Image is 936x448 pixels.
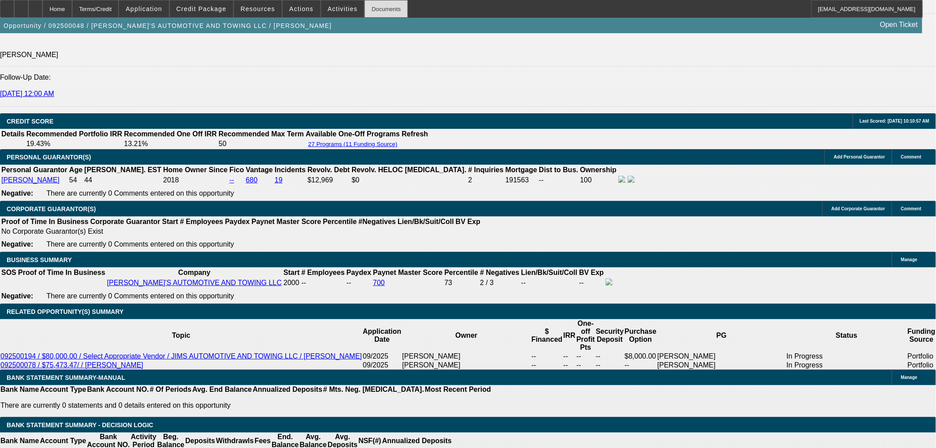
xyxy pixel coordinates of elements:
b: [PERSON_NAME]. EST [84,166,161,174]
td: 09/2025 [362,361,402,370]
span: Bank Statement Summary - Decision Logic [7,421,153,429]
b: Incidents [275,166,306,174]
td: 2000 [283,278,300,288]
span: Comment [901,154,921,159]
span: CREDIT SCORE [7,118,54,125]
td: -- [563,352,576,361]
td: -- [595,352,624,361]
th: Most Recent Period [425,385,491,394]
button: Credit Package [170,0,233,17]
td: 100 [579,175,617,185]
span: There are currently 0 Comments entered on this opportunity [46,240,234,248]
button: Actions [283,0,320,17]
td: 44 [84,175,162,185]
span: BANK STATEMENT SUMMARY-MANUAL [7,374,125,381]
b: Vantage [246,166,273,174]
a: [PERSON_NAME] [1,176,60,184]
th: Proof of Time In Business [1,217,89,226]
b: Fico [230,166,244,174]
th: IRR [563,319,576,352]
div: 73 [445,279,478,287]
b: BV Exp [579,269,604,276]
td: 13.21% [123,139,217,148]
span: Manage [901,257,917,262]
a: [PERSON_NAME]'S AUTOMOTIVE AND TOWING LLC [107,279,282,286]
td: -- [624,361,657,370]
th: SOS [1,268,17,277]
th: Application Date [362,319,402,352]
span: Actions [289,5,314,12]
td: 2 [468,175,504,185]
td: -- [531,361,563,370]
th: Recommended Portfolio IRR [26,130,123,139]
b: Personal Guarantor [1,166,67,174]
span: Add Personal Guarantor [834,154,885,159]
span: Comment [901,206,921,211]
b: Lien/Bk/Suit/Coll [521,269,577,276]
a: 700 [373,279,385,286]
td: In Progress [786,361,907,370]
b: Percentile [445,269,478,276]
th: Funding Source [907,319,936,352]
td: -- [595,361,624,370]
span: -- [301,279,306,286]
th: Avg. End Balance [192,385,253,394]
th: Details [1,130,25,139]
td: 50 [218,139,304,148]
b: Negative: [1,240,33,248]
th: Account Type [39,385,87,394]
b: # Negatives [480,269,519,276]
th: Bank Account NO. [87,385,150,394]
b: Negative: [1,189,33,197]
a: Open Ticket [877,17,921,32]
b: # Employees [301,269,345,276]
a: -- [230,176,234,184]
span: Add Corporate Guarantor [832,206,885,211]
b: # Inquiries [468,166,503,174]
b: Paynet Master Score [373,269,442,276]
td: No Corporate Guarantor(s) Exist [1,227,484,236]
td: $12,969 [307,175,350,185]
img: facebook-icon.png [618,176,625,183]
a: 092500194 / $80,000.00 / Select Appropriate Vendor / JIMS AUTOMOTIVE AND TOWING LLC / [PERSON_NAME] [0,352,362,360]
td: 54 [69,175,83,185]
span: Manage [901,375,917,380]
b: Start [284,269,299,276]
td: In Progress [786,352,907,361]
td: Portfolio [907,352,936,361]
th: One-off Profit Pts [576,319,595,352]
th: Status [786,319,907,352]
b: Negative: [1,292,33,300]
b: Dist to Bus. [539,166,579,174]
td: -- [346,278,372,288]
b: Paydex [346,269,371,276]
span: 2018 [163,176,179,184]
b: Corporate Guarantor [90,218,160,225]
b: Company [178,269,211,276]
td: 191563 [505,175,538,185]
b: Start [162,218,178,225]
span: Application [126,5,162,12]
td: -- [521,278,578,288]
button: Application [119,0,169,17]
b: Lien/Bk/Suit/Coll [398,218,454,225]
td: -- [563,361,576,370]
b: Revolv. Debt [307,166,350,174]
td: [PERSON_NAME] [657,361,786,370]
b: Revolv. HELOC [MEDICAL_DATA]. [352,166,467,174]
th: Purchase Option [624,319,657,352]
b: Age [69,166,82,174]
a: 680 [246,176,258,184]
span: Last Scored: [DATE] 10:10:57 AM [860,119,929,124]
span: BUSINESS SUMMARY [7,256,72,263]
td: [PERSON_NAME] [402,352,531,361]
span: CORPORATE GUARANTOR(S) [7,205,96,212]
td: -- [576,361,595,370]
b: # Employees [180,218,223,225]
b: Percentile [323,218,357,225]
th: Security Deposit [595,319,624,352]
th: Recommended Max Term [218,130,304,139]
a: 19 [275,176,283,184]
th: Refresh [401,130,429,139]
button: 27 Programs (11 Funding Source) [306,140,400,148]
